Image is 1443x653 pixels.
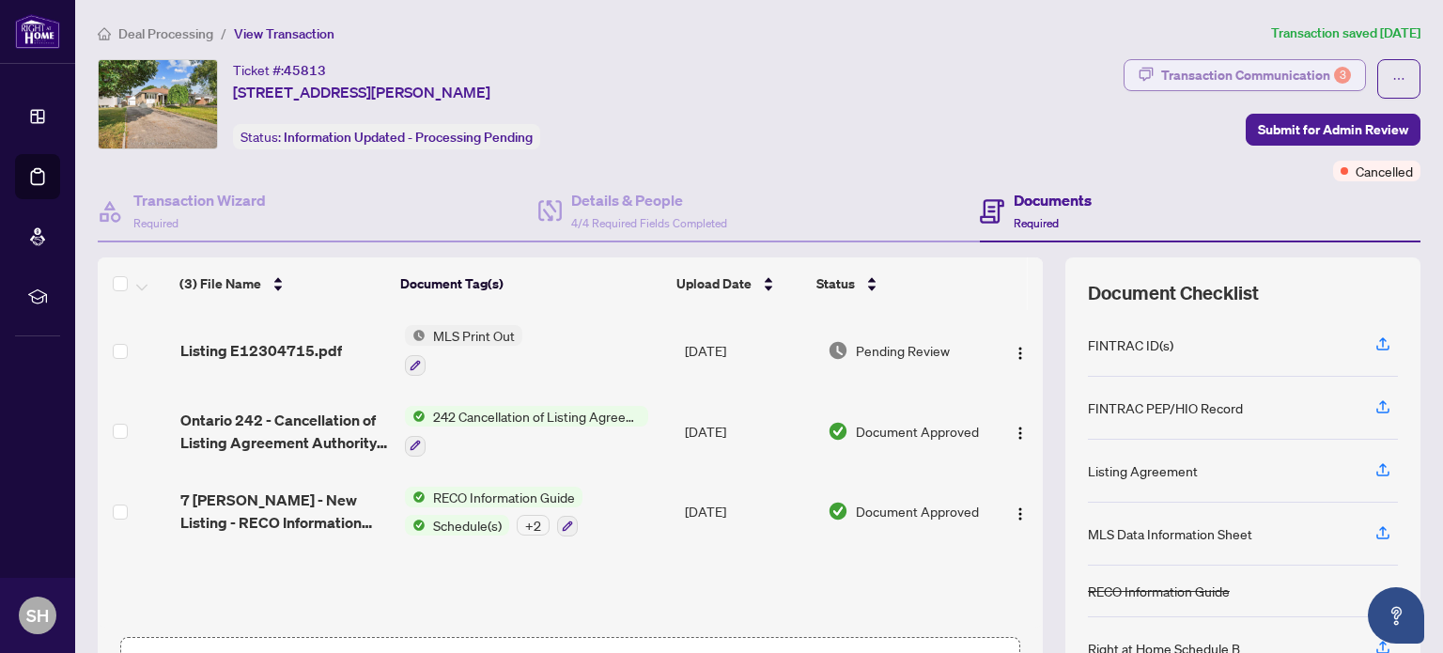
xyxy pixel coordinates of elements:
div: FINTRAC PEP/HIO Record [1088,397,1243,418]
li: / [221,23,226,44]
span: 7 [PERSON_NAME] - New Listing - RECO Information Guide.pdf [180,489,390,534]
img: Status Icon [405,406,426,427]
th: Status [809,257,980,310]
div: + 2 [517,515,550,536]
img: IMG-E12304715_1.jpg [99,60,217,148]
button: Submit for Admin Review [1246,114,1420,146]
button: Status IconRECO Information GuideStatus IconSchedule(s)+2 [405,487,582,537]
img: Status Icon [405,487,426,507]
span: Required [133,216,178,230]
span: Document Checklist [1088,280,1259,306]
td: [DATE] [677,391,820,472]
span: [STREET_ADDRESS][PERSON_NAME] [233,81,490,103]
span: Required [1014,216,1059,230]
span: Deal Processing [118,25,213,42]
img: Logo [1013,346,1028,361]
th: Document Tag(s) [393,257,669,310]
img: Logo [1013,426,1028,441]
img: Document Status [828,421,848,442]
td: [DATE] [677,310,820,391]
button: Status Icon242 Cancellation of Listing Agreement - Authority to Offer for Sale [405,406,648,457]
button: Logo [1005,416,1035,446]
article: Transaction saved [DATE] [1271,23,1420,44]
span: Pending Review [856,340,950,361]
span: MLS Print Out [426,325,522,346]
span: Upload Date [676,273,752,294]
img: Status Icon [405,515,426,536]
div: 3 [1334,67,1351,84]
span: 242 Cancellation of Listing Agreement - Authority to Offer for Sale [426,406,648,427]
button: Logo [1005,496,1035,526]
td: [DATE] [677,472,820,552]
span: Cancelled [1356,161,1413,181]
span: Document Approved [856,501,979,521]
span: Schedule(s) [426,515,509,536]
img: Document Status [828,501,848,521]
span: Status [816,273,855,294]
span: Submit for Admin Review [1258,115,1408,145]
div: RECO Information Guide [1088,581,1230,601]
span: SH [26,602,49,629]
button: Open asap [1368,587,1424,644]
img: Logo [1013,506,1028,521]
span: home [98,27,111,40]
div: Status: [233,124,540,149]
h4: Details & People [571,189,727,211]
img: Status Icon [405,325,426,346]
span: RECO Information Guide [426,487,582,507]
img: Document Status [828,340,848,361]
h4: Transaction Wizard [133,189,266,211]
h4: Documents [1014,189,1092,211]
span: 45813 [284,62,326,79]
span: Information Updated - Processing Pending [284,129,533,146]
span: Document Approved [856,421,979,442]
span: Ontario 242 - Cancellation of Listing Agreement Authority to Offer for Sale 1 EXECUTED.pdf [180,409,390,454]
span: View Transaction [234,25,334,42]
div: Listing Agreement [1088,460,1198,481]
th: (3) File Name [172,257,393,310]
div: MLS Data Information Sheet [1088,523,1252,544]
span: (3) File Name [179,273,261,294]
button: Status IconMLS Print Out [405,325,522,376]
th: Upload Date [669,257,809,310]
span: 4/4 Required Fields Completed [571,216,727,230]
button: Logo [1005,335,1035,365]
span: ellipsis [1392,72,1405,86]
span: Listing E12304715.pdf [180,339,342,362]
div: Ticket #: [233,59,326,81]
img: logo [15,14,60,49]
div: FINTRAC ID(s) [1088,334,1173,355]
div: Transaction Communication [1161,60,1351,90]
button: Transaction Communication3 [1124,59,1366,91]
